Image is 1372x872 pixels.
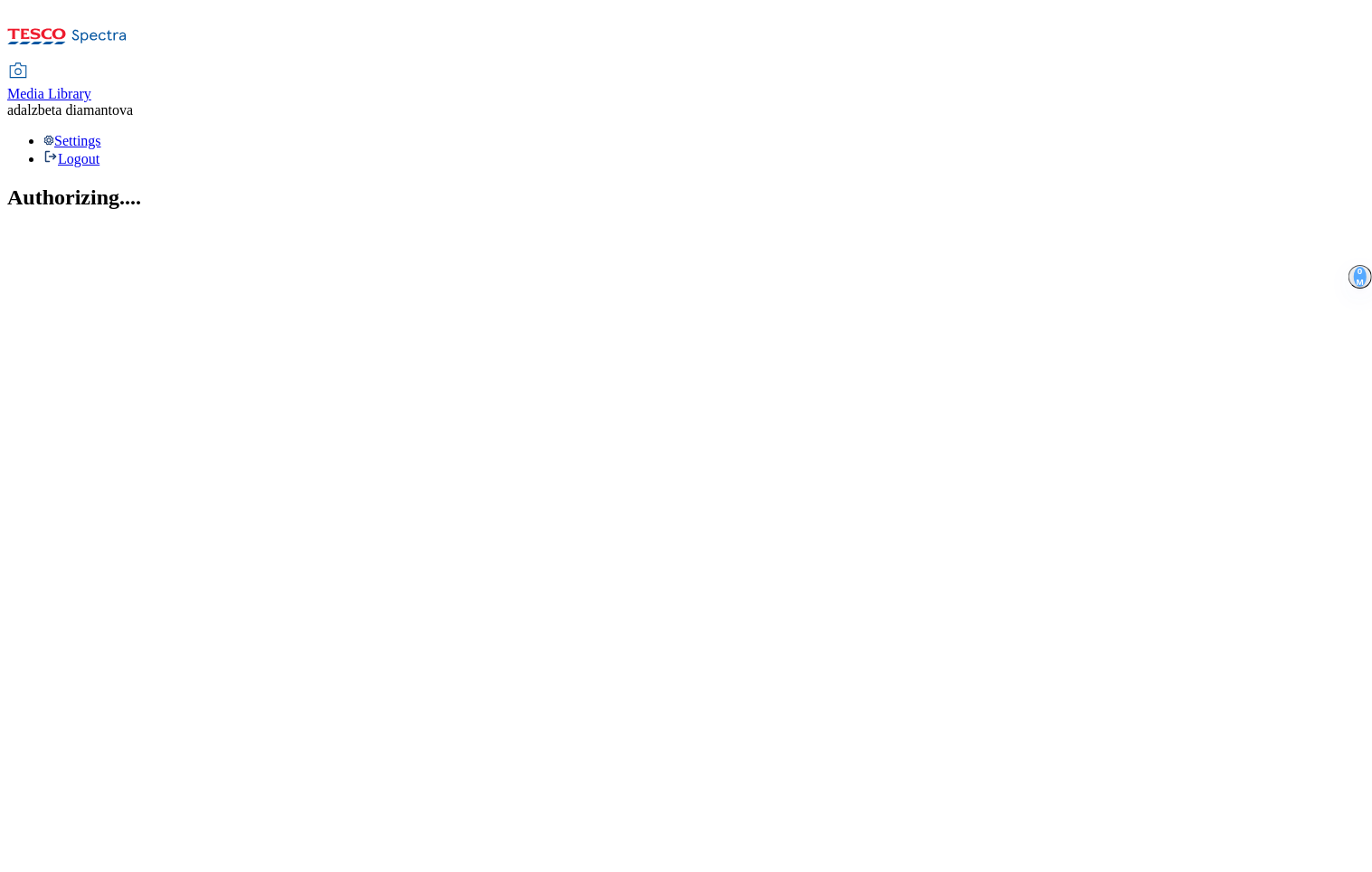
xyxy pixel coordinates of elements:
span: alzbeta diamantova [21,102,133,118]
h2: Authorizing.... [7,185,1365,210]
a: Settings [43,133,101,148]
span: Media Library [7,86,91,101]
a: Logout [43,151,99,166]
span: ad [7,102,21,118]
a: Media Library [7,64,91,102]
